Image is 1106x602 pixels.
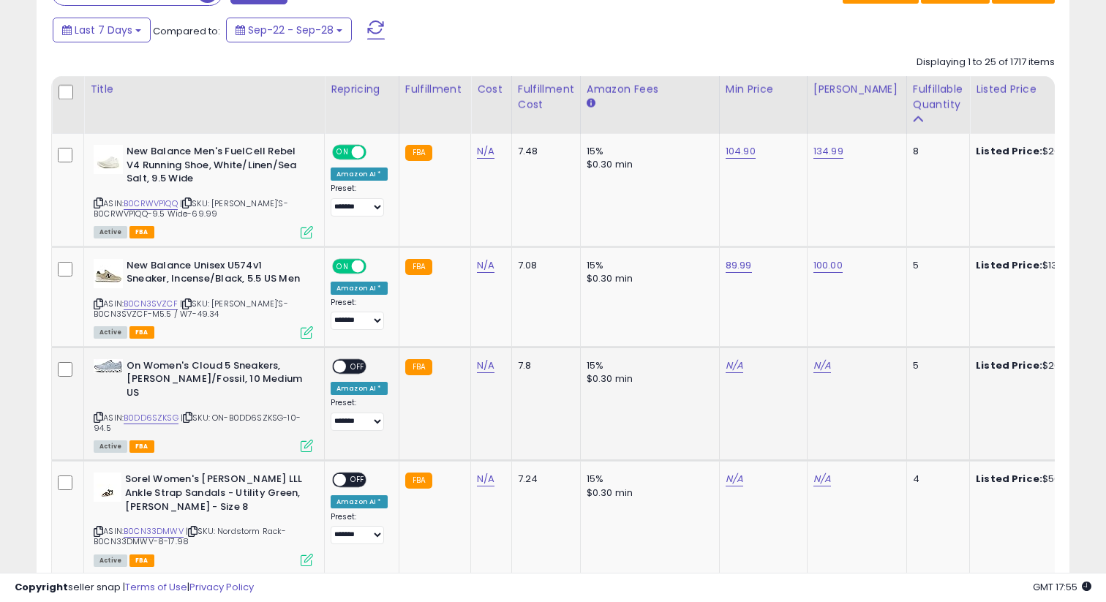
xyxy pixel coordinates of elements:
img: 31+GkTQcvFL._SL40_.jpg [94,259,123,288]
small: FBA [405,259,432,275]
a: 104.90 [726,144,756,159]
div: Preset: [331,298,388,331]
div: Preset: [331,512,388,545]
div: Amazon Fees [587,82,713,97]
div: Fulfillment Cost [518,82,574,113]
span: ON [334,146,352,159]
div: 7.24 [518,473,569,486]
div: 15% [587,145,708,158]
div: Cost [477,82,505,97]
div: $0.30 min [587,486,708,500]
a: Terms of Use [125,580,187,594]
span: | SKU: ON-B0DD6SZKSG-10-94.5 [94,412,301,434]
div: $130.00 [976,259,1097,272]
div: 7.48 [518,145,569,158]
div: 15% [587,359,708,372]
strong: Copyright [15,580,68,594]
span: All listings currently available for purchase on Amazon [94,326,127,339]
div: 5 [913,359,958,372]
div: $200.00 [976,145,1097,158]
div: 7.8 [518,359,569,372]
div: $200.00 [976,359,1097,372]
span: OFF [346,474,369,486]
div: Min Price [726,82,801,97]
span: FBA [129,226,154,238]
b: New Balance Men's FuelCell Rebel V4 Running Shoe, White/Linen/Sea Salt, 9.5 Wide [127,145,304,189]
a: N/A [726,358,743,373]
div: Preset: [331,184,388,217]
a: B0CN33DMWV [124,525,184,538]
span: OFF [346,360,369,372]
b: Listed Price: [976,144,1042,158]
div: Fulfillment [405,82,464,97]
span: ON [334,260,352,272]
small: FBA [405,473,432,489]
a: 89.99 [726,258,752,273]
div: Amazon AI * [331,495,388,508]
a: N/A [477,358,494,373]
span: OFF [364,146,388,159]
div: $0.30 min [587,372,708,385]
div: Displaying 1 to 25 of 1717 items [917,56,1055,69]
span: OFF [364,260,388,272]
span: Compared to: [153,24,220,38]
div: Amazon AI * [331,382,388,395]
a: Privacy Policy [189,580,254,594]
small: FBA [405,359,432,375]
a: N/A [813,358,831,373]
b: On Women's Cloud 5 Sneakers, [PERSON_NAME]/Fossil, 10 Medium US [127,359,304,404]
img: 31kgamNXbQL._SL40_.jpg [94,473,121,502]
a: 100.00 [813,258,843,273]
span: FBA [129,440,154,453]
div: 5 [913,259,958,272]
a: N/A [477,472,494,486]
div: ASIN: [94,259,313,337]
span: FBA [129,554,154,567]
span: 2025-10-6 17:55 GMT [1033,580,1091,594]
div: Title [90,82,318,97]
b: Listed Price: [976,258,1042,272]
b: New Balance Unisex U574v1 Sneaker, Incense/Black, 5.5 US Men [127,259,304,290]
div: ASIN: [94,473,313,565]
a: B0CRWVP1QQ [124,197,178,210]
div: 8 [913,145,958,158]
small: Amazon Fees. [587,97,595,110]
small: FBA [405,145,432,161]
div: $0.30 min [587,272,708,285]
span: | SKU: [PERSON_NAME]'S-B0CN3SVZCF-M5.5 / W7-49.34 [94,298,288,320]
a: 134.99 [813,144,843,159]
img: 41uk9IchYSL._SL40_.jpg [94,359,123,373]
span: All listings currently available for purchase on Amazon [94,554,127,567]
div: seller snap | | [15,581,254,595]
div: 15% [587,259,708,272]
a: N/A [726,472,743,486]
b: Listed Price: [976,472,1042,486]
div: Listed Price [976,82,1102,97]
button: Last 7 Days [53,18,151,42]
div: ASIN: [94,359,313,451]
div: Preset: [331,398,388,431]
a: B0CN3SVZCF [124,298,178,310]
span: | SKU: [PERSON_NAME]'S-B0CRWVP1QQ-9.5 Wide-69.99 [94,197,288,219]
div: 15% [587,473,708,486]
a: B0DD6SZKSG [124,412,178,424]
b: Sorel Women's [PERSON_NAME] LLL Ankle Strap Sandals - Utility Green, [PERSON_NAME] - Size 8 [125,473,303,517]
div: ASIN: [94,145,313,237]
a: N/A [477,258,494,273]
span: Sep-22 - Sep-28 [248,23,334,37]
div: Fulfillable Quantity [913,82,963,113]
span: All listings currently available for purchase on Amazon [94,226,127,238]
div: Repricing [331,82,393,97]
b: Listed Price: [976,358,1042,372]
span: | SKU: Nordstorm Rack-B0CN33DMWV-8-17.98 [94,525,287,547]
div: 4 [913,473,958,486]
div: [PERSON_NAME] [813,82,900,97]
a: N/A [477,144,494,159]
span: All listings currently available for purchase on Amazon [94,440,127,453]
div: $0.30 min [587,158,708,171]
a: N/A [813,472,831,486]
div: Amazon AI * [331,168,388,181]
span: FBA [129,326,154,339]
button: Sep-22 - Sep-28 [226,18,352,42]
div: Amazon AI * [331,282,388,295]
